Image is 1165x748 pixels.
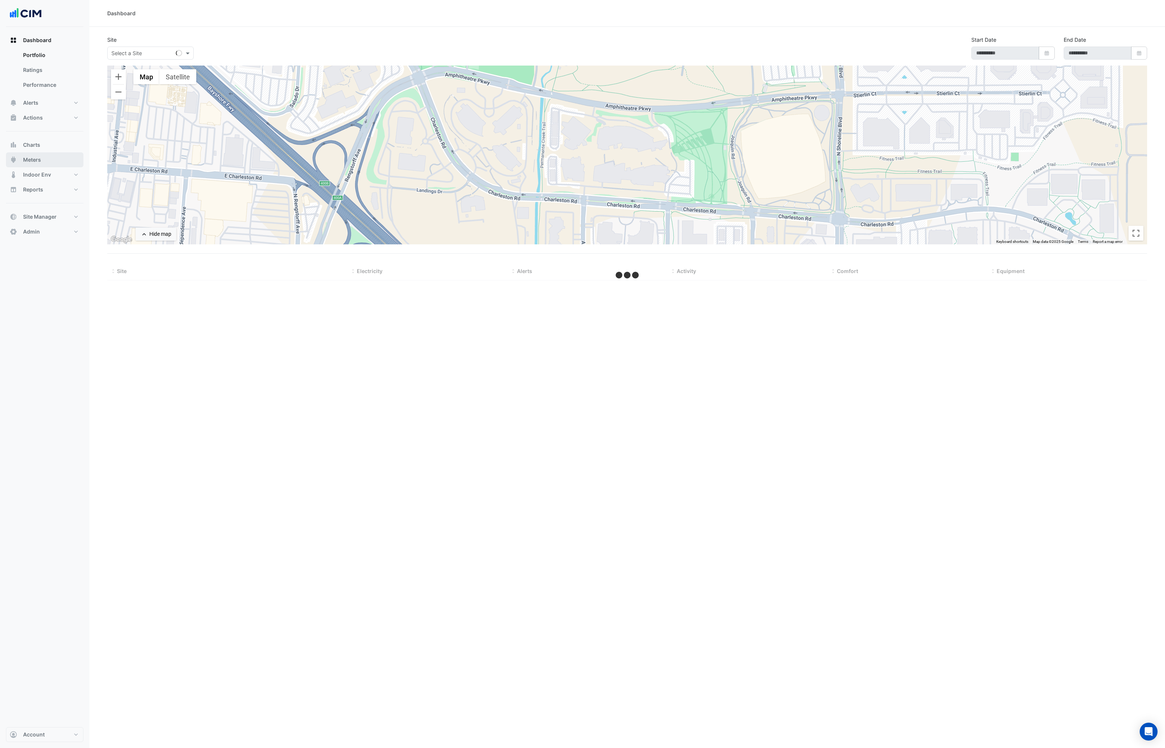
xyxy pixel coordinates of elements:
a: Performance [17,77,83,92]
button: Account [6,727,83,742]
button: Charts [6,137,83,152]
app-icon: Reports [10,186,17,193]
span: Activity [677,268,696,274]
button: Reports [6,182,83,197]
app-icon: Alerts [10,99,17,107]
a: Portfolio [17,48,83,63]
label: Start Date [971,36,996,44]
button: Show satellite imagery [159,69,196,84]
span: Electricity [357,268,382,274]
app-icon: Admin [10,228,17,235]
button: Actions [6,110,83,125]
span: Comfort [837,268,858,274]
app-icon: Meters [10,156,17,164]
a: Open this area in Google Maps (opens a new window) [109,235,134,244]
span: Alerts [23,99,38,107]
span: Equipment [997,268,1025,274]
button: Keyboard shortcuts [996,239,1028,244]
a: Ratings [17,63,83,77]
button: Alerts [6,95,83,110]
span: Dashboard [23,37,51,44]
label: End Date [1064,36,1086,44]
span: Charts [23,141,40,149]
app-icon: Indoor Env [10,171,17,178]
button: Hide map [136,228,176,241]
span: Actions [23,114,43,121]
a: Report a map error [1093,240,1123,244]
div: Hide map [149,230,171,238]
button: Indoor Env [6,167,83,182]
button: Zoom in [111,69,126,84]
a: Terms (opens in new tab) [1078,240,1088,244]
app-icon: Site Manager [10,213,17,221]
img: Company Logo [9,6,42,21]
button: Dashboard [6,33,83,48]
button: Meters [6,152,83,167]
button: Zoom out [111,85,126,99]
button: Show street map [133,69,159,84]
button: Toggle fullscreen view [1129,226,1143,241]
span: Account [23,731,45,738]
span: Site [117,268,127,274]
label: Site [107,36,117,44]
app-icon: Actions [10,114,17,121]
div: Dashboard [107,9,136,17]
div: Dashboard [6,48,83,95]
span: Site Manager [23,213,57,221]
button: Site Manager [6,209,83,224]
button: Admin [6,224,83,239]
app-icon: Dashboard [10,37,17,44]
span: Reports [23,186,43,193]
span: Map data ©2025 Google [1033,240,1073,244]
span: Indoor Env [23,171,51,178]
span: Alerts [517,268,532,274]
img: Google [109,235,134,244]
app-icon: Charts [10,141,17,149]
div: Open Intercom Messenger [1140,723,1158,741]
span: Admin [23,228,40,235]
span: Meters [23,156,41,164]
